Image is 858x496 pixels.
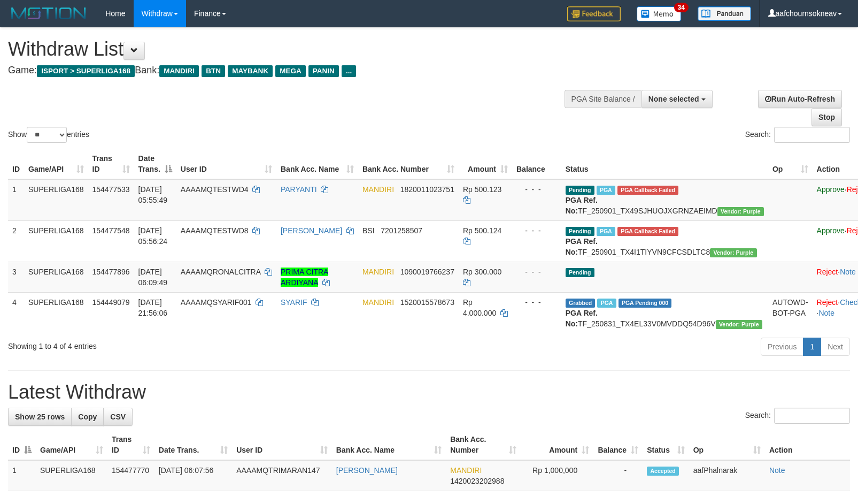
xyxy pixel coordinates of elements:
[561,292,768,333] td: TF_250831_TX4EL33V0MVDDQ54D96V
[400,298,454,307] span: Copy 1520015578673 to clipboard
[281,268,328,287] a: PRIMA CITRA ARDIYANA
[566,196,598,215] b: PGA Ref. No:
[110,413,126,421] span: CSV
[336,466,398,475] a: [PERSON_NAME]
[8,149,24,179] th: ID
[181,185,249,194] span: AAAAMQTESTWD4
[566,237,598,256] b: PGA Ref. No:
[821,338,850,356] a: Next
[362,185,394,194] span: MANDIRI
[281,298,307,307] a: SYARIF
[8,292,24,333] td: 4
[617,186,678,195] span: PGA Error
[758,90,842,108] a: Run Auto-Refresh
[362,298,394,307] span: MANDIRI
[803,338,821,356] a: 1
[138,185,168,204] span: [DATE] 05:55:49
[565,90,641,108] div: PGA Site Balance /
[138,268,168,287] span: [DATE] 06:09:49
[8,408,72,426] a: Show 25 rows
[181,226,249,235] span: AAAAMQTESTWD8
[37,65,135,77] span: ISPORT > SUPERLIGA168
[92,298,130,307] span: 154449079
[154,430,232,460] th: Date Trans.: activate to sort column ascending
[765,430,850,460] th: Action
[8,337,350,352] div: Showing 1 to 4 of 4 entries
[24,262,88,292] td: SUPERLIGA168
[8,127,89,143] label: Show entries
[107,430,154,460] th: Trans ID: activate to sort column ascending
[689,460,765,491] td: aafPhalnarak
[745,408,850,424] label: Search:
[362,268,394,276] span: MANDIRI
[617,227,678,236] span: PGA Error
[647,467,679,476] span: Accepted
[400,185,454,194] span: Copy 1820011023751 to clipboard
[228,65,273,77] span: MAYBANK
[459,149,512,179] th: Amount: activate to sort column ascending
[641,90,713,108] button: None selected
[381,226,422,235] span: Copy 7201258507 to clipboard
[276,149,358,179] th: Bank Acc. Name: activate to sort column ascending
[24,149,88,179] th: Game/API: activate to sort column ascending
[107,460,154,491] td: 154477770
[521,430,594,460] th: Amount: activate to sort column ascending
[593,460,643,491] td: -
[8,381,850,403] h1: Latest Withdraw
[745,127,850,143] label: Search:
[92,185,130,194] span: 154477533
[134,149,176,179] th: Date Trans.: activate to sort column descending
[450,477,504,485] span: Copy 1420023202988 to clipboard
[181,298,252,307] span: AAAAMQSYARIF001
[8,5,89,21] img: MOTION_logo.png
[710,248,756,257] span: Vendor URL: https://trx4.1velocity.biz
[593,430,643,460] th: Balance: activate to sort column ascending
[516,266,557,277] div: - - -
[138,298,168,317] span: [DATE] 21:56:06
[769,466,785,475] a: Note
[637,6,682,21] img: Button%20Memo.svg
[24,220,88,262] td: SUPERLIGA168
[566,268,594,277] span: Pending
[643,430,689,460] th: Status: activate to sort column ascending
[8,65,561,76] h4: Game: Bank:
[463,298,496,317] span: Rp 4.000.000
[840,268,856,276] a: Note
[446,430,520,460] th: Bank Acc. Number: activate to sort column ascending
[567,6,621,21] img: Feedback.jpg
[768,149,813,179] th: Op: activate to sort column ascending
[27,127,67,143] select: Showentries
[463,226,501,235] span: Rp 500.124
[774,127,850,143] input: Search:
[597,227,615,236] span: Marked by aafmaleo
[817,298,838,307] a: Reject
[716,320,762,329] span: Vendor URL: https://trx4.1velocity.biz
[561,220,768,262] td: TF_250901_TX4I1TIYVN9CFCSDLTC8
[698,6,751,21] img: panduan.png
[619,299,672,308] span: PGA Pending
[8,262,24,292] td: 3
[88,149,134,179] th: Trans ID: activate to sort column ascending
[78,413,97,421] span: Copy
[561,149,768,179] th: Status
[566,186,594,195] span: Pending
[103,408,133,426] a: CSV
[308,65,339,77] span: PANIN
[8,430,36,460] th: ID: activate to sort column descending
[450,466,482,475] span: MANDIRI
[15,413,65,421] span: Show 25 rows
[154,460,232,491] td: [DATE] 06:07:56
[176,149,276,179] th: User ID: activate to sort column ascending
[774,408,850,424] input: Search:
[597,186,615,195] span: Marked by aafmaleo
[521,460,594,491] td: Rp 1,000,000
[36,430,107,460] th: Game/API: activate to sort column ascending
[36,460,107,491] td: SUPERLIGA168
[24,292,88,333] td: SUPERLIGA168
[516,297,557,308] div: - - -
[817,268,838,276] a: Reject
[817,185,845,194] a: Approve
[232,430,332,460] th: User ID: activate to sort column ascending
[566,299,596,308] span: Grabbed
[717,207,764,216] span: Vendor URL: https://trx4.1velocity.biz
